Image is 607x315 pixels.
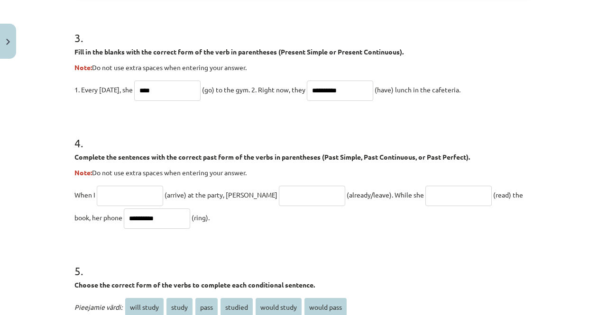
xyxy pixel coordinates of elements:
span: (already/leave). While she [347,190,424,199]
img: icon-close-lesson-0947bae3869378f0d4975bcd49f059093ad1ed9edebbc8119c70593378902aed.svg [6,39,10,45]
p: Do not use extra spaces when entering your answer. [74,63,533,72]
h1: 4 . [74,120,533,149]
span: 1. Every [DATE], she [74,85,133,94]
strong: Choose the correct form of the verbs to complete each conditional sentence. [74,280,315,289]
strong: Complete the sentences with the correct past form of the verbs in parentheses (Past Simple, Past ... [74,153,470,161]
strong: Fill in the blanks with the correct form of the verb in parentheses (Present Simple or Present Co... [74,47,404,56]
span: (arrive) at the party, [PERSON_NAME] [165,190,277,199]
span: (go) to the gym. 2. Right now, they [202,85,305,94]
span: Pieejamie vārdi: [74,303,122,311]
strong: Note: [74,168,92,177]
h1: 3 . [74,15,533,44]
p: Do not use extra spaces when entering your answer. [74,168,533,178]
strong: Note: [74,63,92,72]
span: When I [74,190,95,199]
span: (ring). [192,213,210,222]
span: (have) lunch in the cafeteria. [375,85,460,94]
h1: 5 . [74,248,533,277]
